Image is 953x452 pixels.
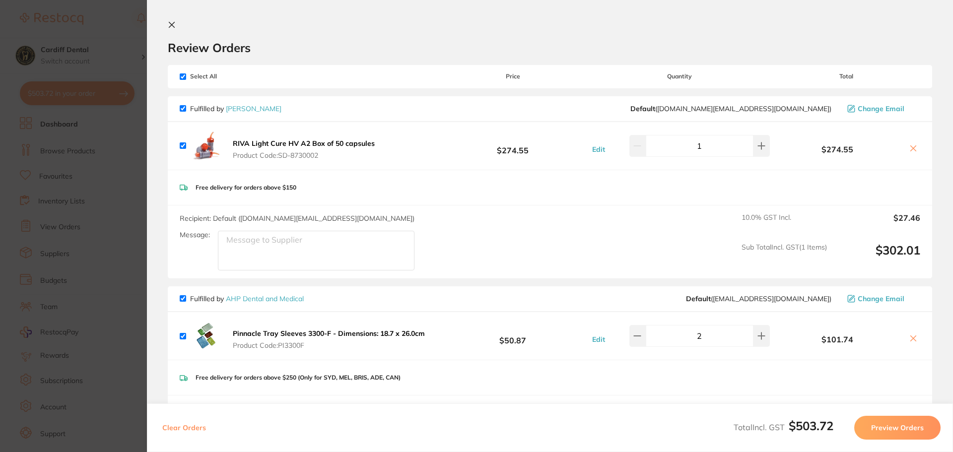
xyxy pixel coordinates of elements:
span: Total Incl. GST [734,422,833,432]
label: Message: [180,231,210,239]
button: Preview Orders [854,416,941,440]
output: $302.01 [835,243,920,270]
span: Product Code: SD-8730002 [233,151,375,159]
button: Clear Orders [159,416,209,440]
img: NThqcnlldg [190,320,222,352]
span: Select All [180,73,279,80]
button: Pinnacle Tray Sleeves 3300-F - Dimensions: 18.7 x 26.0cm Product Code:PI3300F [230,329,428,350]
b: RIVA Light Cure HV A2 Box of 50 capsules [233,139,375,148]
span: Product Code: PI3300F [233,341,425,349]
b: Default [630,104,655,113]
img: OHJqeTBpeg [190,130,222,162]
h2: Review Orders [168,40,932,55]
a: AHP Dental and Medical [226,294,304,303]
p: Free delivery for orders above $150 [196,184,296,191]
b: Pinnacle Tray Sleeves 3300-F - Dimensions: 18.7 x 26.0cm [233,329,425,338]
button: Change Email [844,104,920,113]
p: Fulfilled by [190,295,304,303]
b: $274.55 [439,136,587,155]
button: RIVA Light Cure HV A2 Box of 50 capsules Product Code:SD-8730002 [230,139,378,160]
b: $101.74 [772,335,902,344]
span: Change Email [858,295,904,303]
b: $274.55 [772,145,902,154]
button: Edit [589,335,608,344]
b: $503.72 [789,418,833,433]
b: $50.87 [439,327,587,345]
span: Recipient: Default ( [DOMAIN_NAME][EMAIL_ADDRESS][DOMAIN_NAME] ) [180,214,414,223]
span: Price [439,73,587,80]
span: Change Email [858,105,904,113]
span: orders@ahpdentalmedical.com.au [686,295,831,303]
p: Fulfilled by [190,105,281,113]
span: Total [772,73,920,80]
span: 10.0 % GST Incl. [742,213,827,235]
a: [PERSON_NAME] [226,104,281,113]
b: Default [686,294,711,303]
span: customer.care@henryschein.com.au [630,105,831,113]
output: $27.46 [835,213,920,235]
p: Free delivery for orders above $250 (Only for SYD, MEL, BRIS, ADE, CAN) [196,374,401,381]
span: Quantity [587,73,772,80]
span: Sub Total Incl. GST ( 1 Items) [742,243,827,270]
button: Change Email [844,294,920,303]
button: Edit [589,145,608,154]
